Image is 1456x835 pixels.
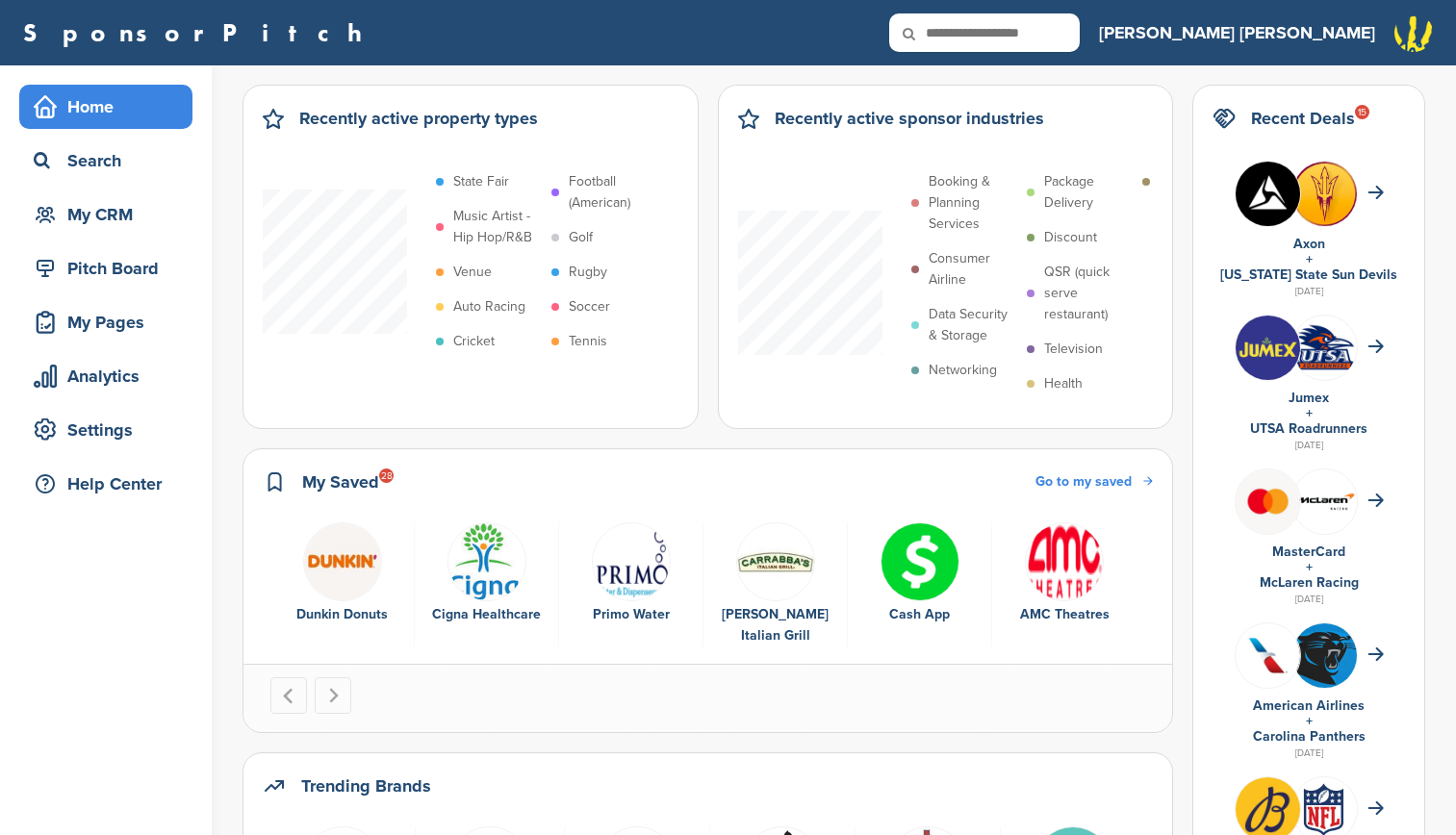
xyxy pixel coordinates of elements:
a: Go to my saved [1035,471,1153,493]
p: Discount [1044,227,1097,248]
img: Data [736,522,815,601]
button: Go to last slide [270,677,307,714]
a: American Airlines [1253,697,1365,714]
p: Consumer Airline [929,248,1017,291]
a: Data Cigna Healthcare [424,522,549,626]
div: [DATE] [1213,745,1405,762]
p: Networking [929,360,997,381]
h2: Recent Deals [1251,105,1355,132]
img: Nag8r1eo 400x400 [1292,162,1357,226]
div: 2 of 6 [415,522,559,647]
p: State Fair [453,171,509,192]
div: Settings [29,413,192,447]
a: Data [PERSON_NAME] Italian Grill [713,522,837,647]
p: Music Artist - Hip Hop/R&B [453,206,542,248]
div: 1 of 6 [270,522,415,647]
div: [DATE] [1213,283,1405,300]
a: + [1306,713,1313,729]
p: Television [1044,339,1103,360]
div: AMC Theatres [1002,604,1127,625]
p: Data Security & Storage [929,304,1017,346]
div: Cigna Healthcare [424,604,549,625]
img: Data [447,522,526,601]
div: 6 of 6 [992,522,1137,647]
a: SponsorPitch [23,20,374,45]
p: Health [1044,373,1083,394]
a: Data AMC Theatres [1002,522,1127,626]
h2: Recently active property types [299,105,538,132]
div: Home [29,89,192,124]
div: [PERSON_NAME] Italian Grill [713,604,837,646]
div: Search [29,143,192,178]
div: 4 of 6 [703,522,848,647]
a: Search [19,139,192,183]
a: MasterCard [1272,544,1345,560]
a: Jumex [1289,390,1329,406]
a: Settings [19,408,192,452]
a: UTSA Roadrunners [1250,420,1367,437]
div: Primo Water [569,604,693,625]
a: Pitch Board [19,246,192,291]
div: 15 [1355,105,1369,119]
div: 28 [379,468,394,483]
img: Fxfzactq 400x400 [1292,623,1357,688]
button: Next slide [315,677,351,714]
a: + [1306,251,1313,267]
a: Rue zz5e 400x400 Dunkin Donuts [280,522,404,626]
div: Dunkin Donuts [280,604,404,625]
img: Mclaren racing logo [1292,469,1357,534]
div: 5 of 6 [848,522,992,647]
h3: [PERSON_NAME] [PERSON_NAME] [1099,19,1375,46]
div: My CRM [29,197,192,232]
a: [PERSON_NAME] [PERSON_NAME] [1099,12,1375,54]
a: My Pages [19,300,192,344]
img: Jumex logo svg vector 2 [1236,316,1300,380]
a: Help Center [19,462,192,506]
a: Home [19,85,192,129]
p: QSR (quick serve restaurant) [1044,262,1133,325]
p: Football (American) [569,171,657,214]
img: Data [1025,522,1104,601]
a: Carolina Panthers [1253,728,1366,745]
img: Rue zz5e 400x400 [303,522,382,601]
div: [DATE] [1213,437,1405,454]
div: 3 of 6 [559,522,703,647]
h2: Trending Brands [301,772,431,799]
a: + [1306,559,1313,575]
img: Scboarel 400x400 [1236,162,1300,226]
p: Venue [453,262,492,283]
div: Cash App [857,604,982,625]
a: 120px square cash app logo.svg Cash App [857,522,982,626]
h2: My Saved [302,468,379,495]
div: Help Center [29,467,192,501]
p: Auto Racing [453,296,525,317]
p: Rugby [569,262,607,283]
a: Axon [1293,236,1325,252]
div: Analytics [29,359,192,393]
a: Screen shot 2018 07 17 at 4.01.34 pm Primo Water [569,522,693,626]
img: 120px square cash app logo.svg [881,522,959,601]
a: My CRM [19,192,192,237]
p: Cricket [453,331,495,352]
img: Q4ahkxz8 400x400 [1236,623,1300,688]
p: Package Delivery [1044,171,1133,214]
img: Screen shot 2018 07 17 at 4.01.34 pm [592,522,671,601]
a: [US_STATE] State Sun Devils [1220,266,1397,283]
span: Go to my saved [1035,473,1132,490]
div: Pitch Board [29,251,192,286]
h2: Recently active sponsor industries [775,105,1044,132]
div: [DATE] [1213,591,1405,608]
img: Mastercard logo [1236,469,1300,534]
div: My Pages [29,305,192,340]
p: Tennis [569,331,607,352]
p: Golf [569,227,593,248]
p: Booking & Planning Services [929,171,1017,235]
img: Open uri20141112 64162 1eu47ya?1415809040 [1292,321,1357,373]
p: Soccer [569,296,610,317]
a: McLaren Racing [1260,574,1359,591]
a: Analytics [19,354,192,398]
a: + [1306,405,1313,421]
